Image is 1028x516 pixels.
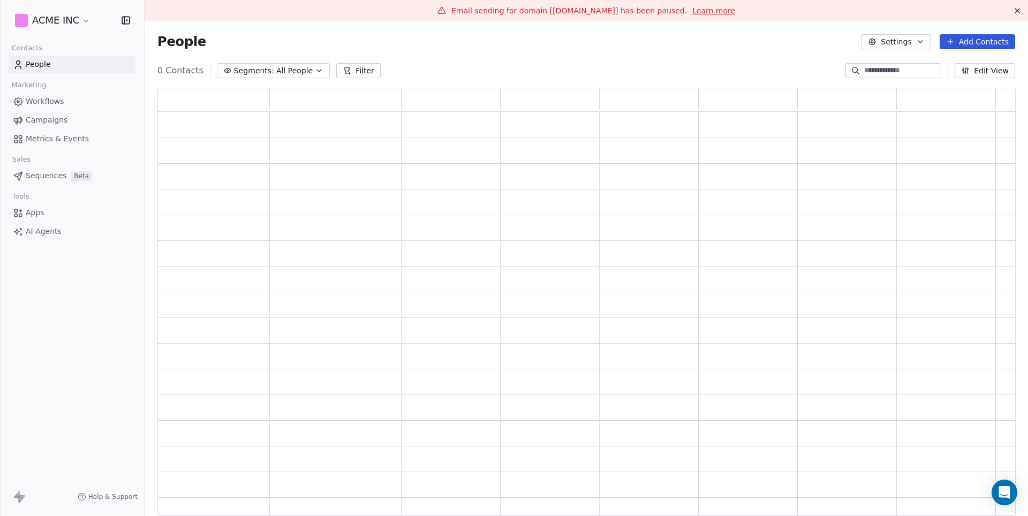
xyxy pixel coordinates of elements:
[9,223,135,240] a: AI Agents
[26,96,64,107] span: Workflows
[940,34,1015,49] button: Add Contacts
[234,65,274,77] span: Segments:
[9,167,135,185] a: SequencesBeta
[861,34,931,49] button: Settings
[88,492,138,501] span: Help & Support
[9,111,135,129] a: Campaigns
[7,77,51,93] span: Marketing
[26,59,51,70] span: People
[692,5,735,16] a: Learn more
[26,226,62,237] span: AI Agents
[26,207,44,218] span: Apps
[955,63,1015,78] button: Edit View
[78,492,138,501] a: Help & Support
[276,65,313,77] span: All People
[451,6,687,15] span: Email sending for domain [[DOMAIN_NAME]] has been paused.
[26,133,89,145] span: Metrics & Events
[9,56,135,73] a: People
[9,130,135,148] a: Metrics & Events
[9,93,135,110] a: Workflows
[992,480,1017,505] div: Open Intercom Messenger
[26,115,67,126] span: Campaigns
[32,13,79,27] span: ACME INC
[26,170,66,181] span: Sequences
[7,40,47,56] span: Contacts
[13,11,93,29] button: ACME INC
[71,171,92,181] span: Beta
[7,151,35,168] span: Sales
[157,34,206,50] span: People
[157,64,203,77] span: 0 Contacts
[7,188,34,204] span: Tools
[9,204,135,222] a: Apps
[336,63,381,78] button: Filter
